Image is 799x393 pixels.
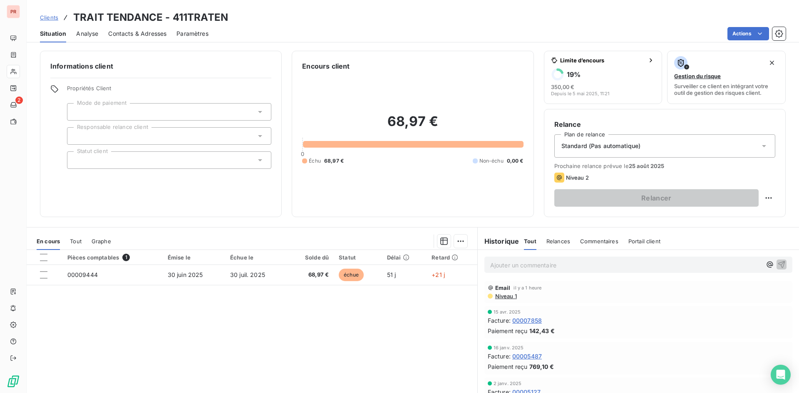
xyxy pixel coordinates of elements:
div: Retard [432,254,472,261]
div: Pièces comptables [67,254,158,261]
span: Niveau 1 [494,293,517,299]
span: 00009444 [67,271,98,278]
h3: TRAIT TENDANCE - 411TRATEN [73,10,228,25]
span: Tout [524,238,536,245]
div: Échue le [230,254,282,261]
span: Graphe [92,238,111,245]
div: Statut [339,254,377,261]
div: Délai [387,254,422,261]
span: Prochaine relance prévue le [554,163,775,169]
button: Limite d’encours19%350,00 €Depuis le 5 mai 2025, 11:21 [544,51,663,104]
span: Niveau 2 [566,174,589,181]
span: 0,00 € [507,157,524,165]
span: Paiement reçu [488,326,528,335]
div: PR [7,5,20,18]
div: Émise le [168,254,220,261]
input: Ajouter une valeur [74,132,81,140]
span: Depuis le 5 mai 2025, 11:21 [551,91,609,96]
span: Paiement reçu [488,362,528,371]
span: 51 j [387,271,396,278]
input: Ajouter une valeur [74,108,81,116]
span: 00007858 [512,316,542,325]
span: Limite d’encours [560,57,645,64]
span: Facture : [488,352,511,361]
button: Gestion du risqueSurveiller ce client en intégrant votre outil de gestion des risques client. [667,51,786,104]
span: Contacts & Adresses [108,30,166,38]
span: 16 janv. 2025 [494,345,524,350]
span: 350,00 € [551,84,574,90]
h6: Relance [554,119,775,129]
h6: Encours client [302,61,350,71]
span: Échu [309,157,321,165]
span: +21 j [432,271,445,278]
input: Ajouter une valeur [74,156,81,164]
span: Situation [40,30,66,38]
span: 1 [122,254,130,261]
div: Solde dû [292,254,329,261]
span: 00005487 [512,352,542,361]
span: il y a 1 heure [514,285,541,290]
img: Logo LeanPay [7,375,20,388]
span: Paramètres [176,30,208,38]
span: Commentaires [580,238,618,245]
a: 2 [7,98,20,111]
span: 68,97 € [292,271,329,279]
div: Open Intercom Messenger [771,365,791,385]
span: 2 [15,96,23,104]
h2: 68,97 € [302,113,523,138]
span: 30 juil. 2025 [230,271,265,278]
span: Gestion du risque [674,73,721,79]
span: Relances [546,238,570,245]
span: Surveiller ce client en intégrant votre outil de gestion des risques client. [674,83,779,96]
span: Email [495,284,511,291]
h6: 19 % [567,70,581,79]
span: 0 [301,151,304,157]
span: Clients [40,14,58,21]
span: En cours [37,238,60,245]
span: 15 avr. 2025 [494,309,521,314]
span: Analyse [76,30,98,38]
a: Clients [40,13,58,22]
span: Standard (Pas automatique) [561,142,641,150]
span: 769,10 € [529,362,554,371]
button: Actions [727,27,769,40]
h6: Historique [478,236,519,246]
h6: Informations client [50,61,271,71]
span: Non-échu [479,157,504,165]
span: Facture : [488,316,511,325]
span: 30 juin 2025 [168,271,203,278]
span: Propriétés Client [67,85,271,96]
span: 142,43 € [529,326,555,335]
span: 68,97 € [324,157,344,165]
button: Relancer [554,189,759,207]
span: 2 janv. 2025 [494,381,522,386]
span: échue [339,269,364,281]
span: Portail client [628,238,660,245]
span: 25 août 2025 [629,163,665,169]
span: Tout [70,238,82,245]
